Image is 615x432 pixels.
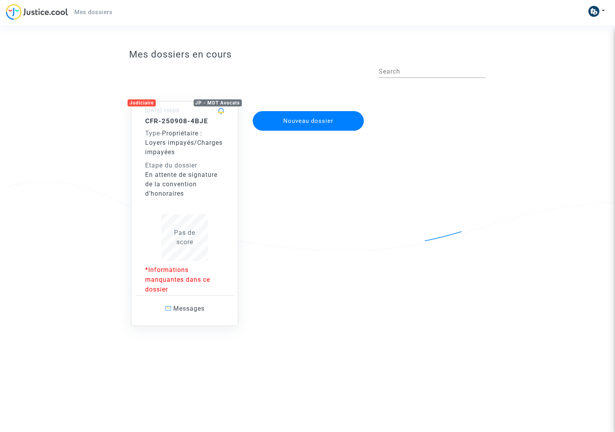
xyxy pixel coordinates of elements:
[145,265,224,294] p: *Informations manquantes dans ce dossier
[135,295,234,322] a: Messages
[253,111,364,131] button: Nouveau dossier
[145,161,224,170] div: Etape du dossier
[145,108,179,113] small: [DATE] 10h03
[145,130,160,137] span: Type
[128,99,156,106] div: Judiciaire
[588,6,599,17] img: ACg8ocLcLBNET4YOX174kq-49zVKr-1-9ik8tzdyRBPV1ShTFAQRizlF=s96-c
[129,49,486,60] h3: Mes dossiers en cours
[74,9,112,16] span: Mes dossiers
[145,130,223,156] span: Propriétaire : Loyers impayés/Charges impayées
[6,4,68,20] img: jc-logo.svg
[123,86,246,326] a: JudiciaireJP - MDT Avocats[DATE] 10h03CFR-250908-4BJEType-Propriétaire : Loyers impayés/Charges i...
[252,106,365,113] a: Nouveau dossier
[145,130,162,137] span: -
[174,229,195,246] span: Pas de score
[173,305,205,312] span: Messages
[194,99,242,106] div: JP - MDT Avocats
[68,6,119,18] a: Mes dossiers
[145,170,224,198] div: En attente de signature de la convention d’honoraires
[145,117,224,125] h5: CFR-250908-4BJE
